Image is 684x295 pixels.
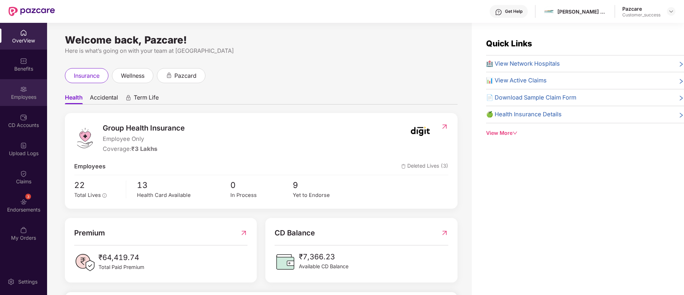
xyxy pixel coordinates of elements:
[74,71,99,80] span: insurance
[103,144,185,154] div: Coverage:
[74,179,121,192] span: 22
[678,111,684,119] span: right
[275,227,315,239] span: CD Balance
[544,6,554,17] img: download.jpg
[230,179,293,192] span: 0
[240,227,247,239] img: RedirectIcon
[137,179,230,192] span: 13
[557,8,607,15] div: [PERSON_NAME] GLOBAL PRIVATE LIMITED
[622,5,660,12] div: Pazcare
[622,12,660,18] div: Customer_success
[125,95,132,101] div: animation
[293,191,355,199] div: Yet to Endorse
[20,227,27,234] img: svg+xml;base64,PHN2ZyBpZD0iTXlfT3JkZXJzIiBkYXRhLW5hbWU9Ik15IE9yZGVycyIgeG1sbnM9Imh0dHA6Ly93d3cudz...
[486,129,684,137] div: View More
[25,194,31,199] div: 3
[74,127,96,149] img: logo
[441,123,448,130] img: RedirectIcon
[134,94,159,104] span: Term Life
[20,86,27,93] img: svg+xml;base64,PHN2ZyBpZD0iRW1wbG95ZWVzIiB4bWxucz0iaHR0cDovL3d3dy53My5vcmcvMjAwMC9zdmciIHdpZHRoPS...
[20,114,27,121] img: svg+xml;base64,PHN2ZyBpZD0iQ0RfQWNjb3VudHMiIGRhdGEtbmFtZT0iQ0QgQWNjb3VudHMiIHhtbG5zPSJodHRwOi8vd3...
[486,76,547,85] span: 📊 View Active Claims
[486,59,560,68] span: 🏥 View Network Hospitals
[20,29,27,36] img: svg+xml;base64,PHN2ZyBpZD0iSG9tZSIgeG1sbnM9Imh0dHA6Ly93d3cudzMub3JnLzIwMDAvc3ZnIiB3aWR0aD0iMjAiIG...
[407,122,434,140] img: insurerIcon
[74,227,105,239] span: Premium
[7,278,15,285] img: svg+xml;base64,PHN2ZyBpZD0iU2V0dGluZy0yMHgyMCIgeG1sbnM9Imh0dHA6Ly93d3cudzMub3JnLzIwMDAvc3ZnIiB3aW...
[678,77,684,85] span: right
[401,162,448,171] span: Deleted Lives (3)
[299,263,348,270] span: Available CD Balance
[20,142,27,149] img: svg+xml;base64,PHN2ZyBpZD0iVXBsb2FkX0xvZ3MiIGRhdGEtbmFtZT0iVXBsb2FkIExvZ3MiIHhtbG5zPSJodHRwOi8vd3...
[20,57,27,65] img: svg+xml;base64,PHN2ZyBpZD0iQmVuZWZpdHMiIHhtbG5zPSJodHRwOi8vd3d3LnczLm9yZy8yMDAwL3N2ZyIgd2lkdGg9Ij...
[65,37,458,43] div: Welcome back, Pazcare!
[74,252,96,273] img: PaidPremiumIcon
[505,9,522,14] div: Get Help
[98,263,144,271] span: Total Paid Premium
[230,191,293,199] div: In Process
[401,164,406,169] img: deleteIcon
[65,46,458,55] div: Here is what’s going on with your team at [GEOGRAPHIC_DATA]
[131,145,157,152] span: ₹3 Lakhs
[668,9,674,14] img: svg+xml;base64,PHN2ZyBpZD0iRHJvcGRvd24tMzJ4MzIiIHhtbG5zPSJodHRwOi8vd3d3LnczLm9yZy8yMDAwL3N2ZyIgd2...
[98,252,144,263] span: ₹64,419.74
[103,134,185,144] span: Employee Only
[90,94,118,104] span: Accidental
[20,198,27,205] img: svg+xml;base64,PHN2ZyBpZD0iRW5kb3JzZW1lbnRzIiB4bWxucz0iaHR0cDovL3d3dy53My5vcmcvMjAwMC9zdmciIHdpZH...
[137,191,230,199] div: Health Card Available
[174,71,196,80] span: pazcard
[20,170,27,177] img: svg+xml;base64,PHN2ZyBpZD0iQ2xhaW0iIHhtbG5zPSJodHRwOi8vd3d3LnczLm9yZy8yMDAwL3N2ZyIgd2lkdGg9IjIwIi...
[74,162,106,171] span: Employees
[299,251,348,263] span: ₹7,366.23
[74,192,101,198] span: Total Lives
[166,72,172,78] div: animation
[9,7,55,16] img: New Pazcare Logo
[16,278,40,285] div: Settings
[678,95,684,102] span: right
[65,94,83,104] span: Health
[121,71,144,80] span: wellness
[441,227,448,239] img: RedirectIcon
[678,61,684,68] span: right
[486,39,532,48] span: Quick Links
[486,93,576,102] span: 📄 Download Sample Claim Form
[512,131,517,136] span: down
[495,9,502,16] img: svg+xml;base64,PHN2ZyBpZD0iSGVscC0zMngzMiIgeG1sbnM9Imh0dHA6Ly93d3cudzMub3JnLzIwMDAvc3ZnIiB3aWR0aD...
[275,251,296,273] img: CDBalanceIcon
[103,122,185,134] span: Group Health Insurance
[293,179,355,192] span: 9
[486,110,562,119] span: 🍏 Health Insurance Details
[102,193,107,198] span: info-circle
